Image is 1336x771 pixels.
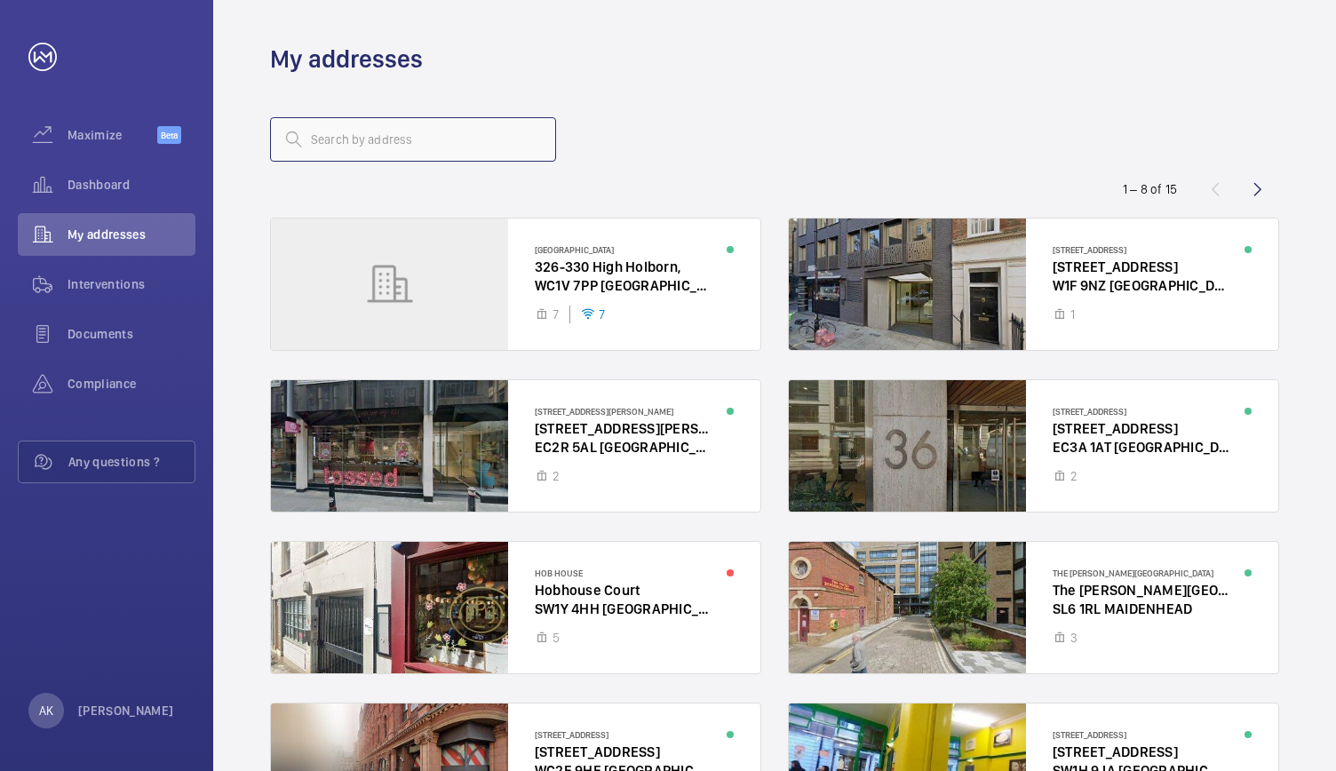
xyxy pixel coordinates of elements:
span: Any questions ? [68,453,195,471]
div: 1 – 8 of 15 [1123,180,1177,198]
span: Documents [68,325,195,343]
span: Interventions [68,275,195,293]
span: Compliance [68,375,195,393]
h1: My addresses [270,43,423,76]
p: [PERSON_NAME] [78,702,174,719]
p: AK [39,702,53,719]
span: Dashboard [68,176,195,194]
input: Search by address [270,117,556,162]
span: Maximize [68,126,157,144]
span: My addresses [68,226,195,243]
span: Beta [157,126,181,144]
